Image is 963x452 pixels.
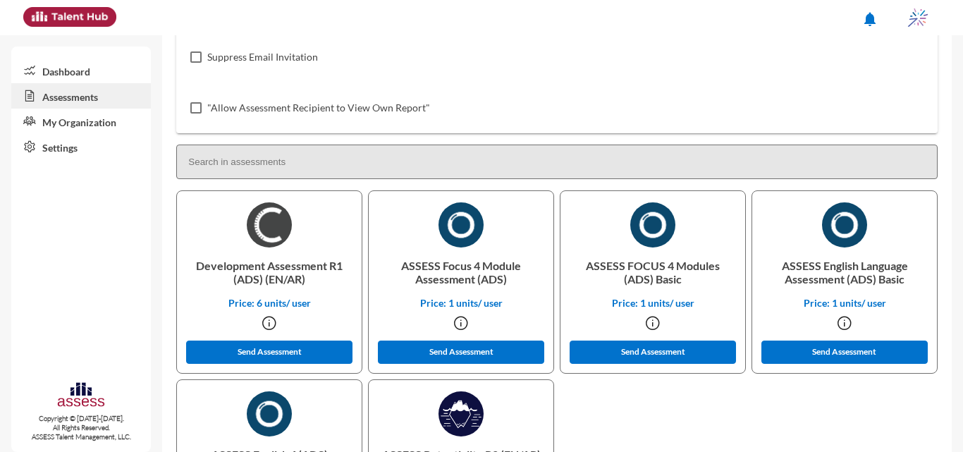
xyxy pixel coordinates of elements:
[11,83,151,109] a: Assessments
[570,341,736,364] button: Send Assessment
[207,49,318,66] span: Suppress Email Invitation
[763,297,926,309] p: Price: 1 units/ user
[188,297,350,309] p: Price: 6 units/ user
[188,248,350,297] p: Development Assessment R1 (ADS) (EN/AR)
[380,248,542,297] p: ASSESS Focus 4 Module Assessment (ADS)
[763,248,926,297] p: ASSESS English Language Assessment (ADS) Basic
[378,341,544,364] button: Send Assessment
[861,11,878,28] mat-icon: notifications
[761,341,928,364] button: Send Assessment
[207,99,430,116] span: "Allow Assessment Recipient to View Own Report"
[186,341,352,364] button: Send Assessment
[176,145,938,179] input: Search in assessments
[380,297,542,309] p: Price: 1 units/ user
[572,248,734,297] p: ASSESS FOCUS 4 Modules (ADS) Basic
[56,381,105,411] img: assesscompany-logo.png
[11,414,151,441] p: Copyright © [DATE]-[DATE]. All Rights Reserved. ASSESS Talent Management, LLC.
[11,134,151,159] a: Settings
[11,109,151,134] a: My Organization
[11,58,151,83] a: Dashboard
[572,297,734,309] p: Price: 1 units/ user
